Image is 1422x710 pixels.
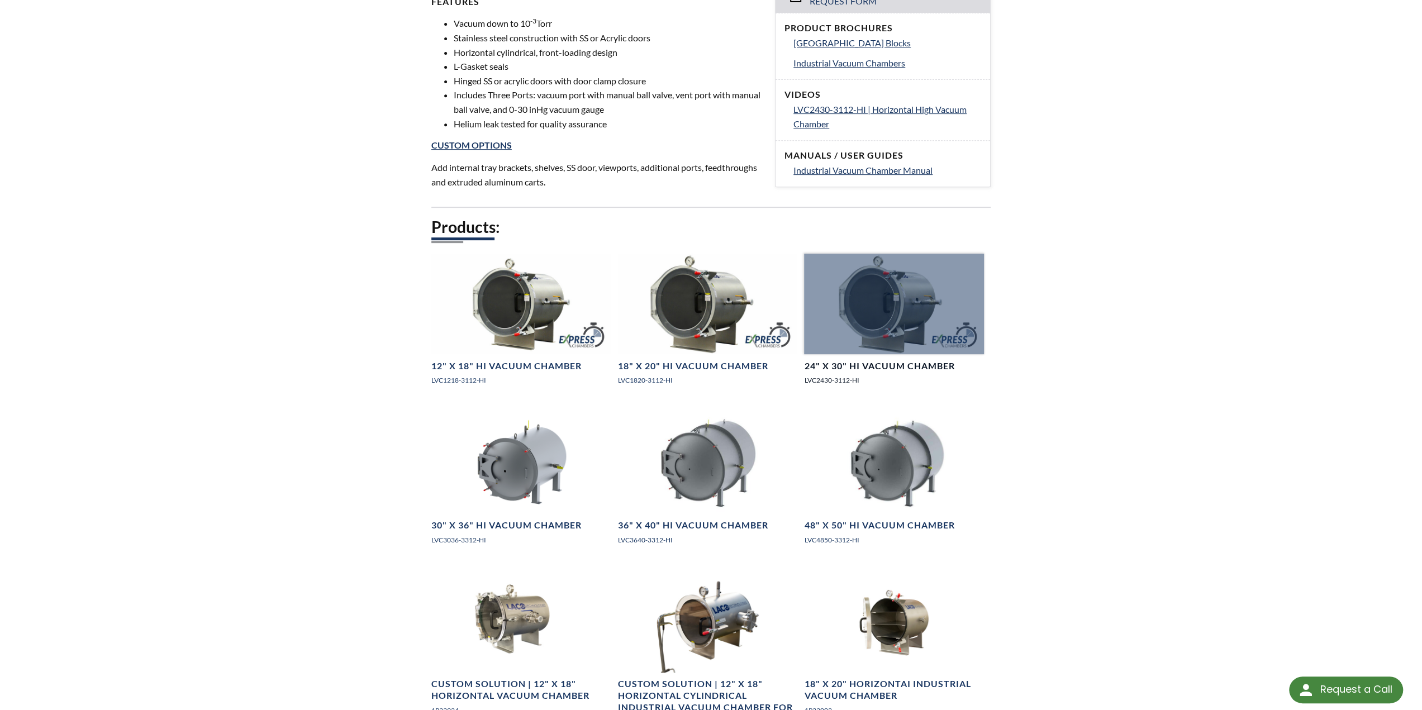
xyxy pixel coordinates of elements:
[454,117,762,131] li: Helium leak tested for quality assurance
[804,535,984,545] p: LVC4850-3312-HI
[431,375,611,385] p: LVC1218-3112-HI
[804,413,984,554] a: Horizontal Industrial Vacuum Chamber, right angle view48" X 50" HI Vacuum ChamberLVC4850-3312-HI
[793,36,981,50] a: [GEOGRAPHIC_DATA] Blocks
[804,678,984,702] h4: 18" X 20" HorizontaI Industrial Vacuum Chamber
[454,59,762,74] li: L-Gasket seals
[618,413,798,554] a: Horizontal Vacuum Chamber SS with Hinged Door, right side angle view36" X 40" HI Vacuum ChamberLV...
[793,165,933,175] span: Industrial Vacuum Chamber Manual
[784,89,981,101] h4: Videos
[793,104,967,129] span: LVC2430-3112-HI | Horizontal High Vacuum Chamber
[431,535,611,545] p: LVC3036-3312-HI
[454,31,762,45] li: Stainless steel construction with SS or Acrylic doors
[793,37,911,48] span: [GEOGRAPHIC_DATA] Blocks
[804,520,954,531] h4: 48" X 50" HI Vacuum Chamber
[804,360,954,372] h4: 24" X 30" HI Vacuum Chamber
[793,102,981,131] a: LVC2430-3112-HI | Horizontal High Vacuum Chamber
[431,254,611,395] a: LVC1218-3112-HI Express Chamber12" X 18" HI Vacuum ChamberLVC1218-3112-HI
[530,17,536,25] sup: -3
[804,375,984,385] p: LVC2430-3112-HI
[454,45,762,60] li: Horizontal cylindrical, front-loading design
[454,74,762,88] li: Hinged SS or acrylic doors with door clamp closure
[804,254,984,395] a: LVC2430-3112-HI Horizontal SS Express Chamber, angle view24" X 30" HI Vacuum ChamberLVC2430-3112-HI
[618,520,768,531] h4: 36" X 40" HI Vacuum Chamber
[793,56,981,70] a: Industrial Vacuum Chambers
[618,360,768,372] h4: 18" X 20" HI Vacuum Chamber
[793,58,905,68] span: Industrial Vacuum Chambers
[454,16,762,31] li: Vacuum down to 10 Torr
[1289,676,1403,703] div: Request a Call
[784,150,981,161] h4: Manuals / User Guides
[1297,681,1315,699] img: round button
[618,254,798,395] a: LVC1820-3112-HI Horizontal Express Chamber, right side angled view18" X 20" HI Vacuum ChamberLVC1...
[454,88,762,116] li: Includes Three Ports: vacuum port with manual ball valve, vent port with manual ball valve, and 0...
[431,217,991,237] h2: Products:
[784,22,981,34] h4: Product Brochures
[431,140,512,150] a: Custom Options
[431,360,582,372] h4: 12" X 18" HI Vacuum Chamber
[431,520,582,531] h4: 30" X 36" HI Vacuum Chamber
[431,413,611,554] a: SS Horizontal Industrial Vacuum Chamber, right side angle view30" X 36" HI Vacuum ChamberLVC3036-...
[431,160,762,189] p: Add internal tray brackets, shelves, SS door, viewports, additional ports, feedthroughs and extru...
[618,535,798,545] p: LVC3640-3312-HI
[793,163,981,178] a: Industrial Vacuum Chamber Manual
[431,678,611,702] h4: Custom Solution | 12" X 18" Horizontal Vacuum Chamber
[1320,676,1392,702] div: Request a Call
[618,375,798,385] p: LVC1820-3112-HI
